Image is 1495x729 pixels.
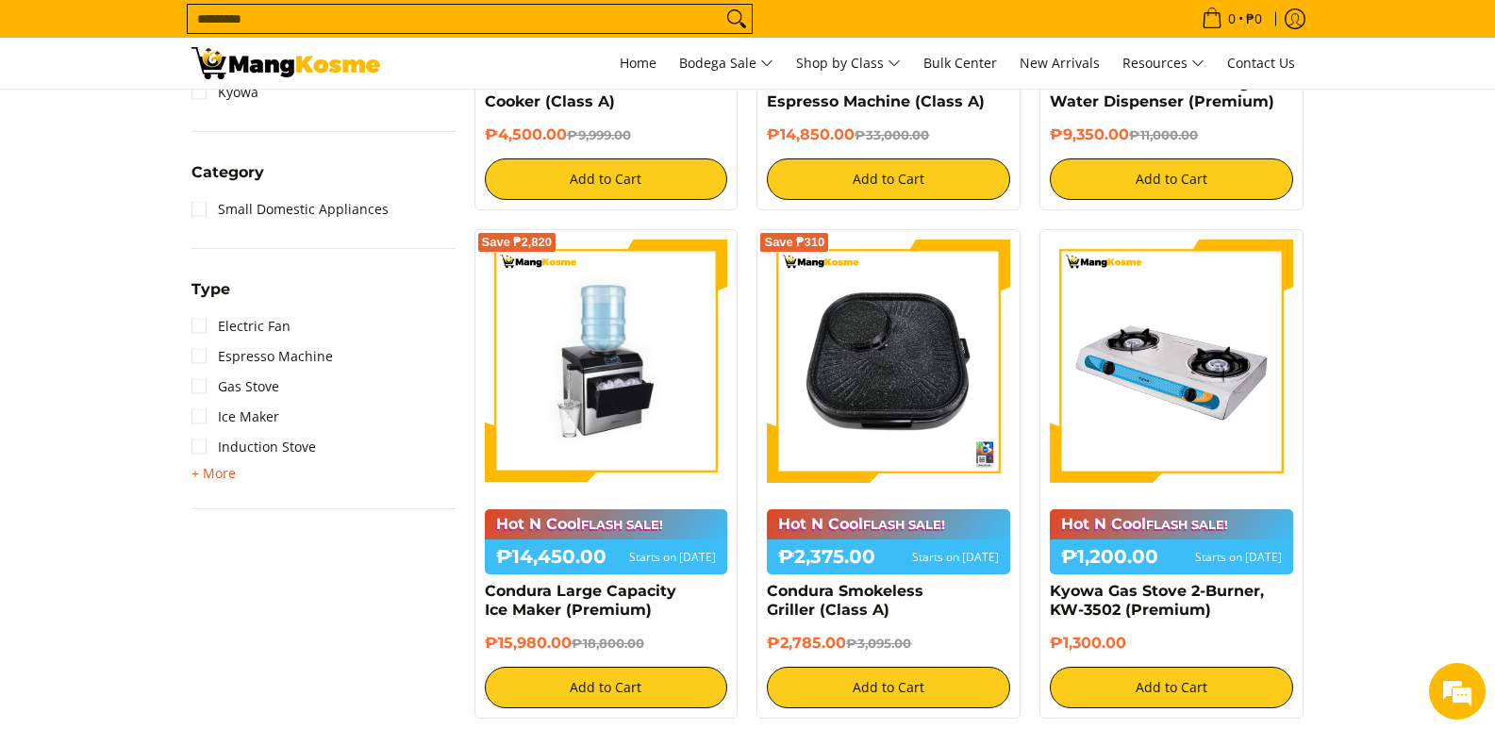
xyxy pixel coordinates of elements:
[1225,12,1238,25] span: 0
[846,636,911,651] del: ₱3,095.00
[1050,74,1274,110] a: Condura Bottom Loading Water Dispenser (Premium)
[572,636,644,651] del: ₱18,800.00
[191,165,264,180] span: Category
[191,462,236,485] summary: Open
[1243,12,1265,25] span: ₱0
[855,127,929,142] del: ₱33,000.00
[485,125,728,144] h6: ₱4,500.00
[1050,240,1293,483] img: kyowa-2-burner-gas-stove-stainless-steel-premium-full-view-mang-kosme
[1050,634,1293,653] h6: ₱1,300.00
[764,237,824,248] span: Save ₱310
[1010,38,1109,89] a: New Arrivals
[485,240,728,483] img: https://mangkosme.com/products/condura-large-capacity-ice-maker-premium
[482,237,553,248] span: Save ₱2,820
[1122,52,1204,75] span: Resources
[1050,158,1293,200] button: Add to Cart
[1050,125,1293,144] h6: ₱9,350.00
[191,311,291,341] a: Electric Fan
[767,667,1010,708] button: Add to Cart
[191,77,258,108] a: Kyowa
[670,38,783,89] a: Bodega Sale
[191,432,316,462] a: Induction Stove
[767,582,923,619] a: Condura Smokeless Griller (Class A)
[796,52,901,75] span: Shop by Class
[567,127,631,142] del: ₱9,999.00
[191,47,380,79] img: DEALS GALORE: END OF MONTH MEGA BRAND FLASH SALE: CARRIER l Mang Kosme
[1050,582,1264,619] a: Kyowa Gas Stove 2-Burner, KW-3502 (Premium)
[1050,667,1293,708] button: Add to Cart
[767,240,1010,483] img: condura-smokeless-griller-full-view-mang-kosme
[191,372,279,402] a: Gas Stove
[767,158,1010,200] button: Add to Cart
[1218,38,1304,89] a: Contact Us
[1129,127,1198,142] del: ₱11,000.00
[610,38,666,89] a: Home
[1227,54,1295,72] span: Contact Us
[1113,38,1214,89] a: Resources
[191,165,264,194] summary: Open
[722,5,752,33] button: Search
[767,634,1010,653] h6: ₱2,785.00
[191,194,389,224] a: Small Domestic Appliances
[191,402,279,432] a: Ice Maker
[1020,54,1100,72] span: New Arrivals
[1196,8,1268,29] span: •
[767,125,1010,144] h6: ₱14,850.00
[191,282,230,297] span: Type
[620,54,656,72] span: Home
[485,634,728,653] h6: ₱15,980.00
[923,54,997,72] span: Bulk Center
[485,667,728,708] button: Add to Cart
[767,74,985,110] a: Condura Automatic Espresso Machine (Class A)
[191,341,333,372] a: Espresso Machine
[399,38,1304,89] nav: Main Menu
[191,466,236,481] span: + More
[679,52,773,75] span: Bodega Sale
[787,38,910,89] a: Shop by Class
[485,74,653,110] a: Condura Steam Multi Cooker (Class A)
[191,282,230,311] summary: Open
[914,38,1006,89] a: Bulk Center
[485,158,728,200] button: Add to Cart
[485,582,676,619] a: Condura Large Capacity Ice Maker (Premium)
